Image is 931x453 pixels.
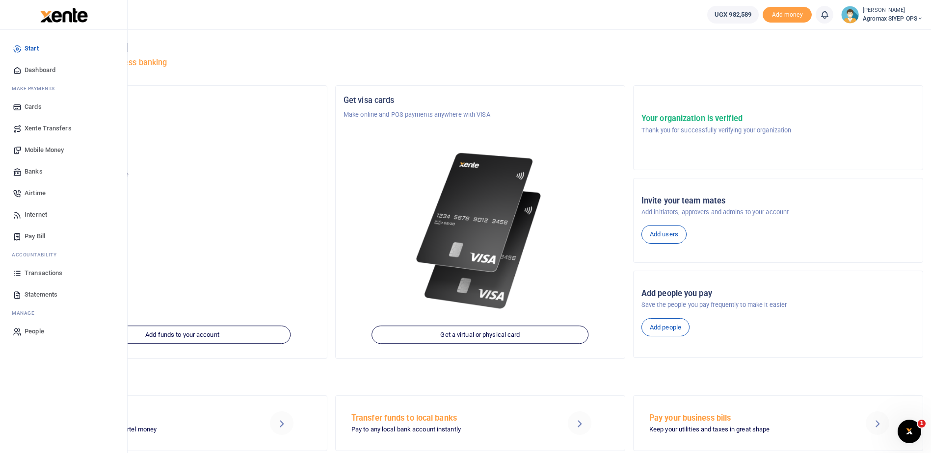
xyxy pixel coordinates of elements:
[25,290,57,300] span: Statements
[46,133,319,143] h5: Account
[25,210,47,220] span: Internet
[641,225,687,244] a: Add users
[344,96,617,105] h5: Get visa cards
[633,395,923,451] a: Pay your business bills Keep your utilities and taxes in great shape
[641,318,690,337] a: Add people
[8,96,119,118] a: Cards
[8,161,119,182] a: Banks
[8,262,119,284] a: Transactions
[641,300,915,310] p: Save the people you pay frequently to make it easier
[841,6,859,24] img: profile-user
[8,226,119,247] a: Pay Bill
[8,38,119,59] a: Start
[351,413,543,423] h5: Transfer funds to local banks
[918,420,926,428] span: 1
[25,268,62,278] span: Transactions
[8,139,119,161] a: Mobile Money
[641,207,915,217] p: Add initiators, approvers and admins to your account
[641,289,915,299] h5: Add people you pay
[40,8,88,23] img: logo-large
[37,42,923,53] h4: Hello [PERSON_NAME]
[53,425,245,435] p: MTN mobile money and Airtel money
[17,309,35,317] span: anage
[763,7,812,23] li: Toup your wallet
[19,251,56,258] span: countability
[17,85,55,92] span: ake Payments
[649,413,841,423] h5: Pay your business bills
[25,327,44,336] span: People
[39,11,88,18] a: logo-small logo-large logo-large
[641,196,915,206] h5: Invite your team mates
[335,395,625,451] a: Transfer funds to local banks Pay to any local bank account instantly
[412,143,548,319] img: xente-_physical_cards.png
[8,284,119,305] a: Statements
[372,326,589,344] a: Get a virtual or physical card
[25,102,42,112] span: Cards
[763,10,812,18] a: Add money
[8,321,119,342] a: People
[8,182,119,204] a: Airtime
[25,145,64,155] span: Mobile Money
[8,81,119,96] li: M
[53,413,245,423] h5: Send Mobile Money
[25,231,45,241] span: Pay Bill
[641,126,791,135] p: Thank you for successfully verifying your organization
[8,204,119,226] a: Internet
[841,6,923,24] a: profile-user [PERSON_NAME] Agromax SIYEP OPS
[344,110,617,120] p: Make online and POS payments anywhere with VISA
[8,59,119,81] a: Dashboard
[46,182,319,192] h5: UGX 982,589
[715,10,751,20] span: UGX 982,589
[46,110,319,120] p: AGROMAX U LIMITED
[649,425,841,435] p: Keep your utilities and taxes in great shape
[25,44,39,53] span: Start
[351,425,543,435] p: Pay to any local bank account instantly
[641,114,791,124] h5: Your organization is verified
[46,96,319,105] h5: Organization
[703,6,763,24] li: Wallet ballance
[25,167,43,176] span: Banks
[37,58,923,68] h5: Welcome to better business banking
[25,188,46,198] span: Airtime
[46,170,319,179] p: Your current account balance
[863,14,923,23] span: Agromax SIYEP OPS
[25,65,55,75] span: Dashboard
[37,395,327,451] a: Send Mobile Money MTN mobile money and Airtel money
[8,118,119,139] a: Xente Transfers
[863,6,923,15] small: [PERSON_NAME]
[763,7,812,23] span: Add money
[8,305,119,321] li: M
[707,6,759,24] a: UGX 982,589
[898,420,921,443] iframe: Intercom live chat
[8,247,119,262] li: Ac
[25,124,72,133] span: Xente Transfers
[37,372,923,382] h4: Make a transaction
[74,326,291,344] a: Add funds to your account
[46,148,319,158] p: Agromax SIYEP OPS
